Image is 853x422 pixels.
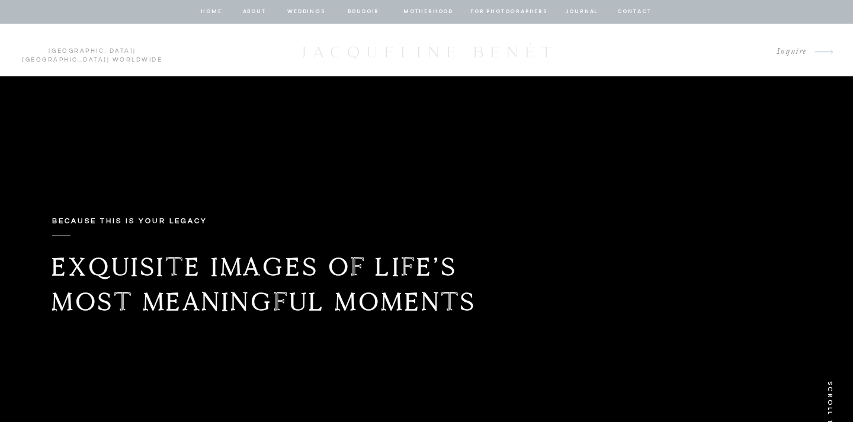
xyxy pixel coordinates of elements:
[286,7,326,17] a: Weddings
[52,251,477,317] b: Exquisite images of life’s most meaningful moments
[767,44,807,60] a: Inquire
[17,47,168,54] p: | | Worldwide
[470,7,547,17] a: for photographers
[242,7,267,17] a: about
[563,7,600,17] a: journal
[347,7,380,17] a: BOUDOIR
[615,7,653,17] a: contact
[52,217,207,225] b: Because this is your legacy
[200,7,223,17] a: home
[22,57,107,63] a: [GEOGRAPHIC_DATA]
[403,7,453,17] a: Motherhood
[49,48,134,54] a: [GEOGRAPHIC_DATA]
